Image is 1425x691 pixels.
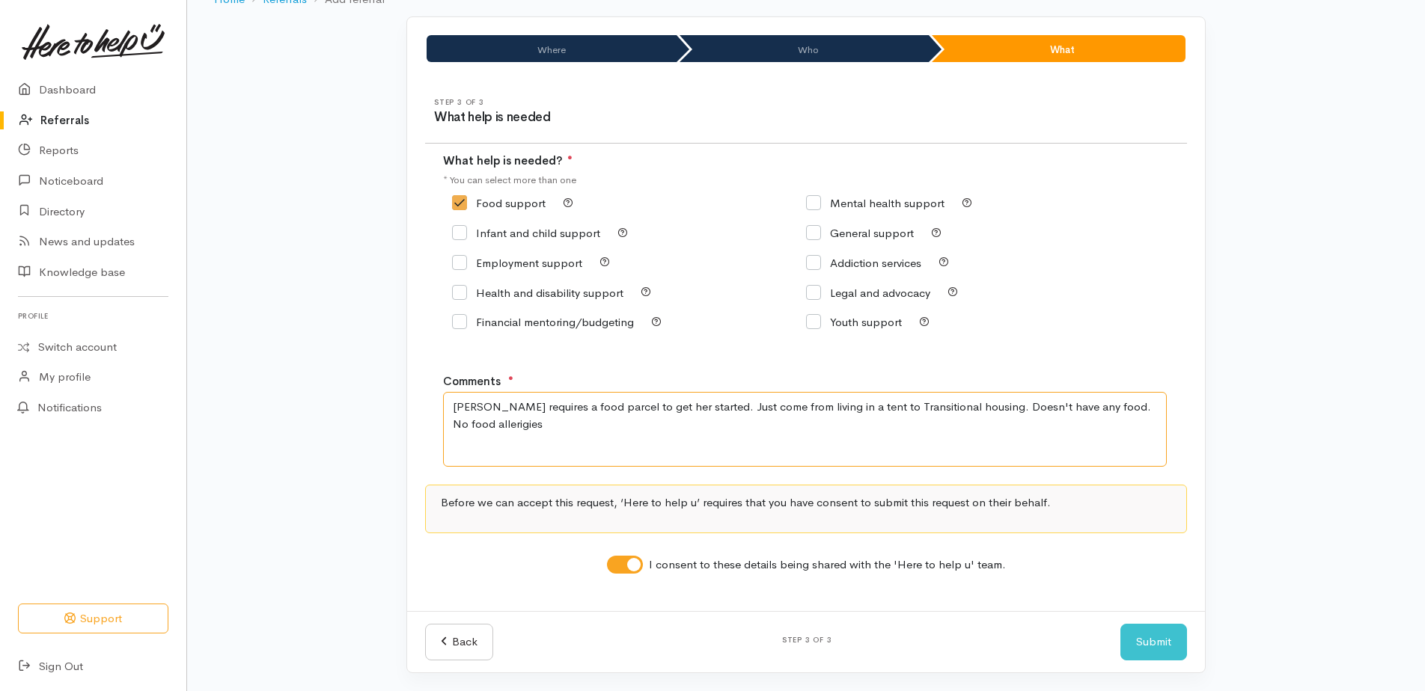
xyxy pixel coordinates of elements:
[932,35,1186,62] li: What
[443,173,576,186] small: * You can select more than one
[18,604,168,634] button: Support
[443,373,501,390] label: Comments
[806,316,902,328] label: Youth support
[508,372,513,383] sup: ●
[434,98,806,106] h6: Step 3 of 3
[427,35,677,62] li: Where
[452,287,623,298] label: Health and disability support
[806,197,945,209] label: Mental health support
[567,153,573,168] span: At least 1 option is required
[511,636,1102,644] h6: Step 3 of 3
[680,35,930,62] li: Who
[452,257,582,268] label: Employment support
[452,197,546,209] label: Food support
[452,227,600,239] label: Infant and child support
[18,306,168,326] h6: Profile
[434,111,806,125] h3: What help is needed
[806,257,921,268] label: Addiction services
[1120,624,1187,660] button: Submit
[806,287,930,298] label: Legal and advocacy
[806,227,914,239] label: General support
[567,152,573,162] sup: ●
[452,316,634,328] label: Financial mentoring/budgeting
[649,556,1006,574] label: I consent to these details being shared with the 'Here to help u' team.
[425,624,493,660] a: Back
[443,153,573,170] label: What help is needed?
[441,494,1171,512] p: Before we can accept this request, ‘Here to help u’ requires that you have consent to submit this...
